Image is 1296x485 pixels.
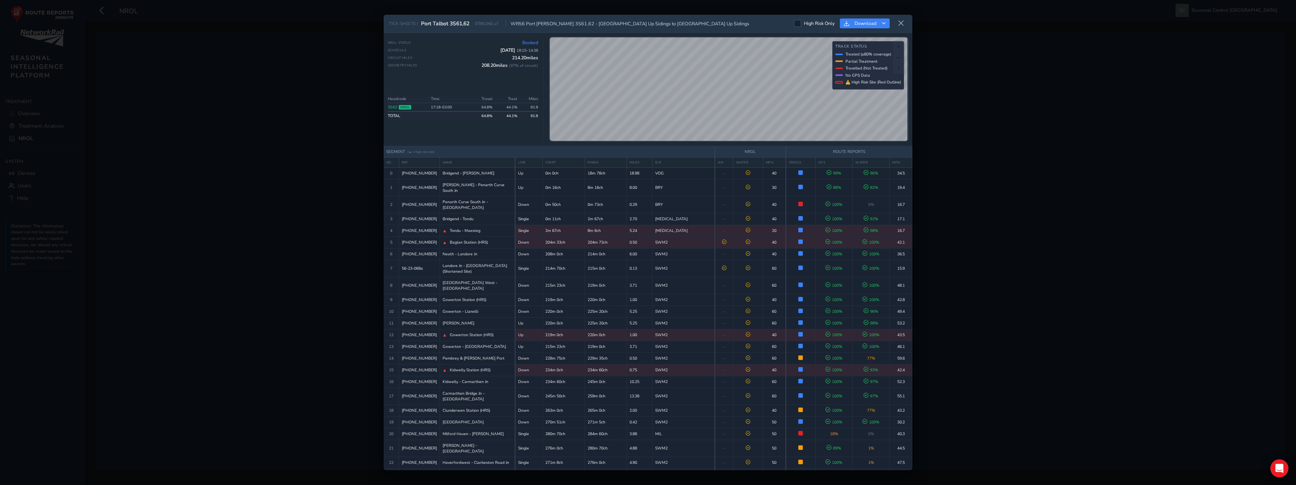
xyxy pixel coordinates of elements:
td: SWM2 [652,294,715,306]
td: [PHONE_NUMBER] [399,248,440,260]
span: ⚠ High Risk Site (Red Outline) [845,79,901,85]
td: BRY [652,196,715,213]
td: 215m 23ch [543,341,585,352]
span: — [722,216,726,222]
th: LINE [515,157,543,167]
td: 204m 73ch [585,236,626,248]
span: Carmarthen Bridge Jn - [GEOGRAPHIC_DATA] [443,391,512,402]
td: 42.8 [890,294,912,306]
td: 6.00 [627,248,652,260]
span: — [722,379,726,385]
td: 36.5 [890,248,912,260]
span: 88 % [827,185,841,190]
td: 17.1 [890,213,912,225]
td: 60 [763,376,785,388]
span: [DATE] [500,47,538,53]
th: GPS [815,157,852,167]
th: NAME [440,157,515,167]
span: 10 [389,309,393,314]
td: 10.25 [627,376,652,388]
span: ▲ [443,228,447,234]
th: AM [715,157,733,167]
td: 0.50 [627,236,652,248]
span: — [722,185,726,190]
span: 100 % [825,297,842,303]
span: Penarth Curve South Jn - [GEOGRAPHIC_DATA] [443,199,512,210]
span: 92 % [864,216,878,222]
td: 220m 0ch [585,329,626,341]
span: Bridgend - Tondu [443,216,474,222]
span: 100 % [825,367,842,373]
td: VOG [652,167,715,179]
span: — [722,332,726,338]
span: Bridgend - [PERSON_NAME] [443,170,494,176]
span: 99 % [827,170,841,176]
span: 100 % [825,283,842,288]
span: 18 [389,408,393,413]
td: 0m 16ch [543,179,585,196]
a: 3S62 [388,104,397,110]
span: 100 % [825,379,842,385]
td: 91.9 [520,111,538,120]
td: SWM2 [652,341,715,352]
span: ▲ [443,367,447,373]
span: 100 % [825,228,842,233]
td: 8.00 [627,179,652,196]
span: 16 [389,379,393,385]
td: 40 [763,364,785,376]
td: [PHONE_NUMBER] [399,167,440,179]
td: 219m 0ch [585,277,626,294]
td: 245m 50ch [543,388,585,405]
td: [PHONE_NUMBER] [399,317,440,329]
span: 100 % [825,393,842,399]
span: Baglan Station (HRS) [450,239,488,245]
span: — [722,344,726,349]
span: 100 % [862,344,879,349]
span: — [722,228,726,233]
span: [GEOGRAPHIC_DATA] West - [GEOGRAPHIC_DATA] [443,280,512,291]
th: WATER [853,157,890,167]
td: Down [515,236,543,248]
td: 220m 0ch [585,294,626,306]
td: Single [515,213,543,225]
span: — [722,283,726,288]
span: 98 % [864,320,878,326]
td: 18m 78ch [585,167,626,179]
td: 13.38 [627,388,652,405]
td: Down [515,364,543,376]
span: 214.20 miles [512,55,538,61]
td: Down [515,294,543,306]
td: [PHONE_NUMBER] [399,376,440,388]
th: MPH [763,157,785,167]
td: SWM2 [652,329,715,341]
td: SWM2 [652,248,715,260]
td: Up [515,167,543,179]
td: 0.50 [627,352,652,364]
span: 96 % [864,170,878,176]
td: 91.9 [520,103,538,112]
td: 46.1 [890,341,912,352]
th: Time [429,95,470,103]
td: 64.8 % [470,111,495,120]
td: 219m 0ch [543,329,585,341]
td: 42.4 [890,364,912,376]
td: 2.70 [627,213,652,225]
span: ▲ [443,332,447,338]
span: Kidwelly - Carmarthen Jn [443,379,488,385]
span: 100 % [862,251,879,257]
span: 14 [389,355,393,361]
span: 100 % [862,239,879,245]
td: [PHONE_NUMBER] [399,329,440,341]
th: WATER [733,157,763,167]
td: 19.4 [890,179,912,196]
th: FINISH [585,157,626,167]
td: 40 [763,167,785,179]
span: 100 % [825,239,842,245]
td: 17:18 - 03:00 [429,103,470,112]
td: 2m 67ch [543,225,585,236]
td: Up [515,317,543,329]
th: REF [399,157,440,167]
td: 43.5 [890,329,912,341]
td: 0m 73ch [585,196,626,213]
td: 234m 0ch [543,364,585,376]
